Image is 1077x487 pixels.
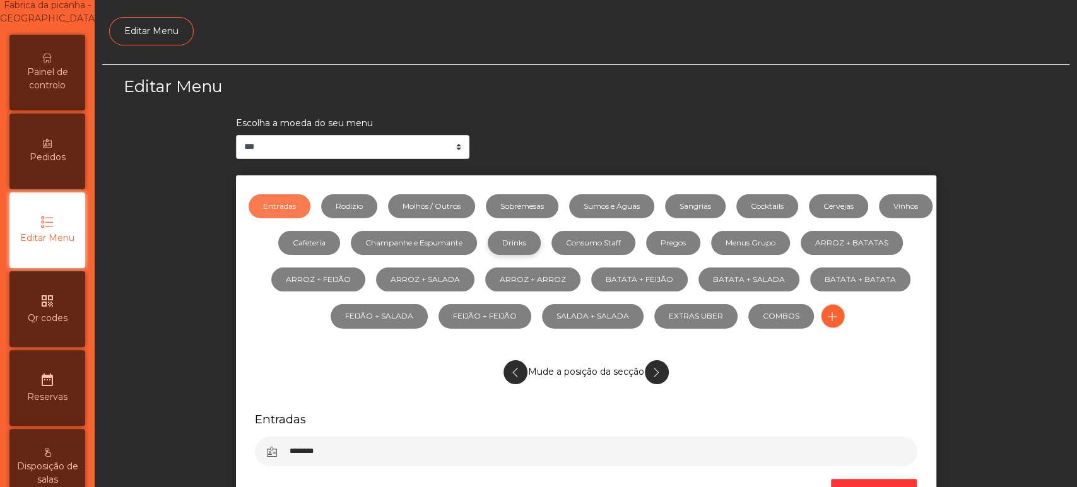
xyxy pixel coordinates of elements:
[30,151,66,164] span: Pedidos
[236,117,373,130] label: Escolha a moeda do seu menu
[801,231,903,255] a: ARROZ + BATATAS
[879,194,933,218] a: Vinhos
[542,304,644,328] a: SALADA + SALADA
[551,231,635,255] a: Consumo Staff
[810,267,910,291] a: BATATA + BATATA
[124,75,582,98] h3: Editar Menu
[488,231,541,255] a: Drinks
[40,293,55,308] i: qr_code
[249,194,310,218] a: Entradas
[13,460,82,486] span: Disposição de salas
[255,354,917,390] div: Mude a posição da secção
[646,231,700,255] a: Pregos
[331,304,428,328] a: FEIJÃO + SALADA
[569,194,654,218] a: Sumos e Águas
[255,411,917,427] h5: Entradas
[654,304,738,328] a: EXTRAS UBER
[28,312,68,325] span: Qr codes
[486,194,558,218] a: Sobremesas
[711,231,790,255] a: Menus Grupo
[809,194,868,218] a: Cervejas
[13,66,82,92] span: Painel de controlo
[351,231,477,255] a: Champanhe e Espumante
[438,304,531,328] a: FEIJÃO + FEIJÃO
[321,194,377,218] a: Rodizio
[748,304,814,328] a: COMBOS
[20,232,74,245] span: Editar Menu
[698,267,799,291] a: BATATA + SALADA
[485,267,580,291] a: ARROZ + ARROZ
[40,372,55,387] i: date_range
[376,267,474,291] a: ARROZ + SALADA
[736,194,798,218] a: Cocktails
[591,267,688,291] a: BATATA + FEIJÃO
[665,194,726,218] a: Sangrias
[271,267,365,291] a: ARROZ + FEIJÃO
[109,17,194,45] a: Editar Menu
[278,231,340,255] a: Cafeteria
[27,390,68,404] span: Reservas
[388,194,475,218] a: Molhos / Outros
